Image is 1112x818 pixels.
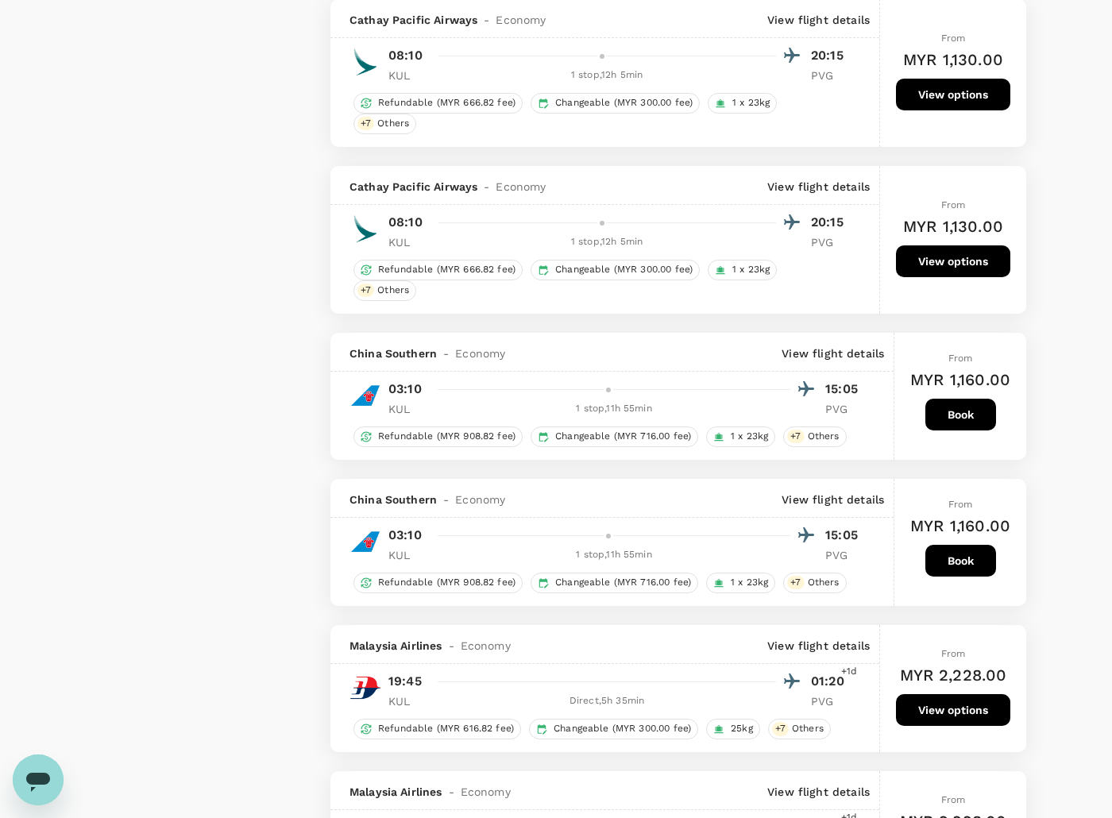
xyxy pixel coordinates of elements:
div: Changeable (MYR 716.00 fee) [531,573,698,593]
p: 08:10 [388,46,423,65]
p: 03:10 [388,526,422,545]
div: Changeable (MYR 300.00 fee) [529,719,698,739]
h6: MYR 2,228.00 [900,662,1007,688]
div: +7Others [783,573,846,593]
p: PVG [825,401,865,417]
div: Refundable (MYR 908.82 fee) [353,573,523,593]
span: Economy [496,179,546,195]
div: 1 x 23kg [706,426,775,447]
span: From [948,499,973,510]
span: + 7 [357,117,374,130]
div: 1 x 23kg [706,573,775,593]
span: - [437,492,455,507]
span: Others [801,430,846,443]
button: Book [925,545,996,577]
p: PVG [825,547,865,563]
p: PVG [811,234,851,250]
p: KUL [388,234,428,250]
p: 19:45 [388,672,422,691]
span: Economy [455,492,505,507]
span: +1d [841,664,857,680]
span: Others [801,576,846,589]
span: Economy [496,12,546,28]
p: KUL [388,401,428,417]
span: From [941,199,966,210]
span: From [941,33,966,44]
div: +7Others [768,719,831,739]
p: KUL [388,68,428,83]
p: View flight details [767,638,870,654]
span: Changeable (MYR 716.00 fee) [549,430,697,443]
h6: MYR 1,160.00 [910,513,1010,538]
span: 1 x 23kg [726,96,776,110]
span: Changeable (MYR 300.00 fee) [549,96,699,110]
p: KUL [388,547,428,563]
span: Economy [461,638,511,654]
div: 25kg [706,719,760,739]
span: Changeable (MYR 300.00 fee) [549,263,699,276]
span: - [477,12,496,28]
p: 15:05 [825,380,865,399]
span: 1 x 23kg [724,576,774,589]
p: View flight details [767,12,870,28]
div: Direct , 5h 35min [438,693,776,709]
span: + 7 [357,284,374,297]
div: Refundable (MYR 666.82 fee) [353,93,523,114]
span: + 7 [772,722,789,735]
h6: MYR 1,160.00 [910,367,1010,392]
button: View options [896,694,1010,726]
img: CX [349,46,381,78]
span: Others [371,117,415,130]
div: 1 stop , 11h 55min [438,401,790,417]
button: View options [896,79,1010,110]
p: View flight details [782,492,884,507]
p: KUL [388,693,428,709]
p: 20:15 [811,213,851,232]
img: CX [349,213,381,245]
span: Economy [461,784,511,800]
div: Changeable (MYR 300.00 fee) [531,93,700,114]
div: Refundable (MYR 666.82 fee) [353,260,523,280]
div: 1 x 23kg [708,260,777,280]
span: Malaysia Airlines [349,638,442,654]
div: +7Others [353,280,416,301]
img: CZ [349,526,381,558]
div: 1 stop , 12h 5min [438,234,776,250]
span: Refundable (MYR 908.82 fee) [372,576,522,589]
p: 03:10 [388,380,422,399]
div: Refundable (MYR 616.82 fee) [353,719,521,739]
span: Others [786,722,830,735]
p: 15:05 [825,526,865,545]
span: Cathay Pacific Airways [349,12,477,28]
span: From [941,794,966,805]
span: + 7 [787,430,804,443]
span: From [941,648,966,659]
img: MH [349,672,381,704]
span: Refundable (MYR 908.82 fee) [372,430,522,443]
span: - [442,638,461,654]
iframe: Button to launch messaging window [13,754,64,805]
button: Book [925,399,996,430]
span: China Southern [349,345,437,361]
div: +7Others [353,114,416,134]
p: View flight details [767,784,870,800]
span: 1 x 23kg [726,263,776,276]
h6: MYR 1,130.00 [903,47,1003,72]
p: View flight details [767,179,870,195]
div: 1 stop , 12h 5min [438,68,776,83]
p: 01:20 [811,672,851,691]
p: 08:10 [388,213,423,232]
span: Cathay Pacific Airways [349,179,477,195]
p: 20:15 [811,46,851,65]
h6: MYR 1,130.00 [903,214,1003,239]
span: Economy [455,345,505,361]
span: From [948,353,973,364]
div: 1 stop , 11h 55min [438,547,790,563]
img: CZ [349,380,381,411]
span: - [442,784,461,800]
div: +7Others [783,426,846,447]
span: + 7 [787,576,804,589]
p: View flight details [782,345,884,361]
span: Changeable (MYR 716.00 fee) [549,576,697,589]
span: Others [371,284,415,297]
